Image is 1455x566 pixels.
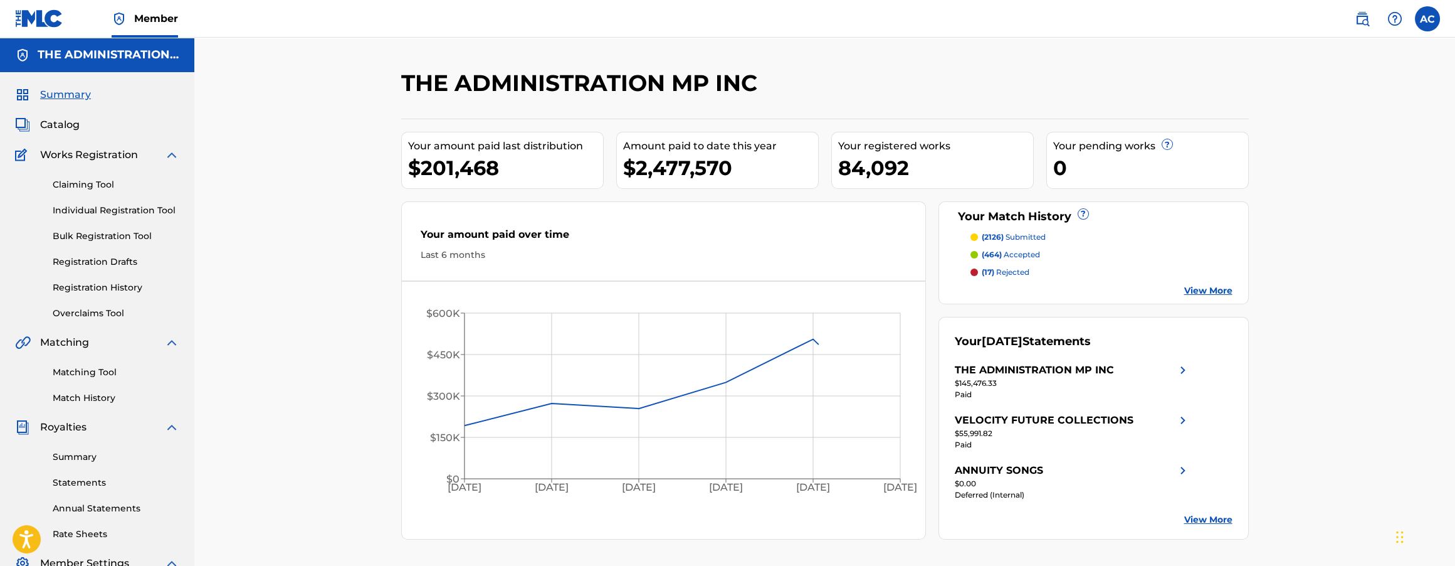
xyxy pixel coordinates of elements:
img: search [1355,11,1370,26]
div: Amount paid to date this year [623,139,818,154]
img: help [1387,11,1402,26]
div: $2,477,570 [623,154,818,182]
a: Individual Registration Tool [53,204,179,217]
div: Drag [1396,518,1404,556]
iframe: Chat Widget [1392,506,1455,566]
img: Accounts [15,48,30,63]
tspan: $450K [426,349,460,361]
a: Match History [53,392,179,405]
div: THE ADMINISTRATION MP INC [955,363,1114,378]
span: [DATE] [982,334,1022,348]
tspan: [DATE] [796,482,830,494]
div: User Menu [1415,6,1440,31]
a: Overclaims Tool [53,307,179,320]
a: Rate Sheets [53,528,179,541]
a: (464) accepted [970,249,1232,260]
h2: THE ADMINISTRATION MP INC [401,69,764,97]
a: Claiming Tool [53,178,179,191]
img: expand [164,420,179,435]
div: Last 6 months [421,248,907,262]
a: Registration Drafts [53,255,179,269]
div: Deferred (Internal) [955,489,1190,501]
div: 84,092 [838,154,1033,182]
a: Summary [53,451,179,464]
img: right chevron icon [1175,463,1190,478]
span: Royalties [40,420,87,435]
img: right chevron icon [1175,363,1190,378]
span: Works Registration [40,147,138,163]
a: (17) rejected [970,267,1232,278]
tspan: $150K [429,432,460,444]
tspan: [DATE] [447,482,481,494]
span: (464) [982,250,1002,259]
a: View More [1184,284,1232,297]
div: Your amount paid over time [421,227,907,248]
div: Your Statements [955,333,1091,350]
tspan: [DATE] [535,482,569,494]
div: $55,991.82 [955,428,1190,439]
a: ANNUITY SONGSright chevron icon$0.00Deferred (Internal) [955,463,1190,501]
p: submitted [982,232,1046,243]
img: right chevron icon [1175,413,1190,428]
tspan: [DATE] [622,482,656,494]
h5: THE ADMINISTRATION MP INC [38,48,179,62]
span: ? [1162,139,1172,149]
span: (17) [982,267,994,277]
div: Help [1382,6,1407,31]
div: Paid [955,389,1190,400]
img: MLC Logo [15,9,63,28]
a: VELOCITY FUTURE COLLECTIONSright chevron icon$55,991.82Paid [955,413,1190,451]
a: Statements [53,476,179,489]
span: Matching [40,335,89,350]
p: rejected [982,267,1029,278]
img: expand [164,147,179,163]
img: Catalog [15,117,30,132]
div: $201,468 [408,154,603,182]
tspan: $0 [446,473,459,485]
span: ? [1078,209,1088,219]
a: THE ADMINISTRATION MP INCright chevron icon$145,476.33Paid [955,363,1190,400]
div: Your Match History [955,208,1232,225]
img: expand [164,335,179,350]
div: Your registered works [838,139,1033,154]
div: Your amount paid last distribution [408,139,603,154]
span: Member [134,11,178,26]
div: $0.00 [955,478,1190,489]
div: VELOCITY FUTURE COLLECTIONS [955,413,1133,428]
a: (2126) submitted [970,232,1232,243]
a: CatalogCatalog [15,117,80,132]
span: Catalog [40,117,80,132]
a: Annual Statements [53,502,179,515]
a: Registration History [53,281,179,294]
img: Works Registration [15,147,31,163]
div: Paid [955,439,1190,451]
tspan: [DATE] [709,482,743,494]
tspan: $300K [426,390,460,402]
a: Bulk Registration Tool [53,230,179,243]
div: ANNUITY SONGS [955,463,1043,478]
a: SummarySummary [15,87,91,102]
a: Matching Tool [53,366,179,379]
img: Matching [15,335,31,350]
img: Top Rightsholder [112,11,127,26]
img: Summary [15,87,30,102]
span: (2126) [982,232,1004,242]
div: 0 [1053,154,1248,182]
div: $145,476.33 [955,378,1190,389]
span: Summary [40,87,91,102]
div: Your pending works [1053,139,1248,154]
a: View More [1184,513,1232,526]
p: accepted [982,249,1040,260]
a: Public Search [1350,6,1375,31]
img: Royalties [15,420,30,435]
tspan: [DATE] [883,482,917,494]
tspan: $600K [426,307,460,319]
